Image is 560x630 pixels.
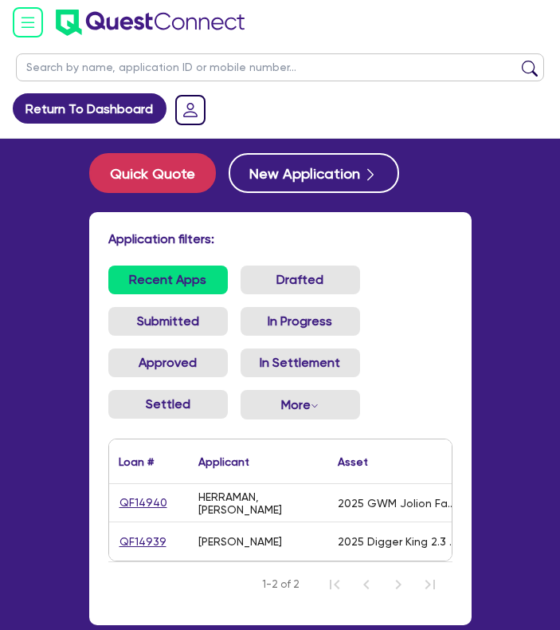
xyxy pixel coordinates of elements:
[382,569,414,600] button: Next Page
[338,497,458,510] div: 2025 GWM Jolion Facelift Premium 4x2
[229,153,399,193] button: New Application
[241,266,360,294] a: Drafted
[170,89,211,131] a: Dropdown toggle
[198,456,249,467] div: Applicant
[13,93,166,124] a: Return To Dashboard
[241,390,360,419] button: Dropdown toggle
[350,569,382,600] button: Previous Page
[119,494,168,512] a: QF14940
[108,390,228,419] a: Settled
[119,456,154,467] div: Loan #
[414,569,446,600] button: Last Page
[262,577,300,593] span: 1-2 of 2
[13,7,43,37] img: icon-menu-open
[338,456,368,467] div: Asset
[108,266,228,294] a: Recent Apps
[108,307,228,336] a: Submitted
[198,490,319,516] div: HERRAMAN, [PERSON_NAME]
[119,533,167,551] a: QF14939
[198,535,282,548] div: [PERSON_NAME]
[108,348,228,377] a: Approved
[56,10,245,36] img: quest-connect-logo-blue
[108,231,452,246] h4: Application filters:
[241,348,360,377] a: In Settlement
[338,535,458,548] div: 2025 Digger King 2.3 King Pro Pack
[319,569,350,600] button: First Page
[16,53,544,81] input: Search by name, application ID or mobile number...
[89,153,229,193] a: Quick Quote
[89,153,216,193] button: Quick Quote
[241,307,360,336] a: In Progress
